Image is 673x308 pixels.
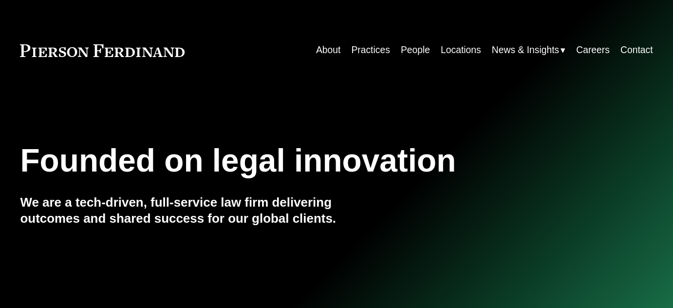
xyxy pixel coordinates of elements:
a: About [316,41,340,60]
h4: We are a tech-driven, full-service law firm delivering outcomes and shared success for our global... [20,194,336,227]
span: News & Insights [492,42,559,59]
a: Practices [351,41,390,60]
a: People [401,41,430,60]
a: Careers [576,41,610,60]
a: Locations [441,41,481,60]
a: Contact [620,41,653,60]
a: folder dropdown [492,41,565,60]
h1: Founded on legal innovation [20,142,547,179]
